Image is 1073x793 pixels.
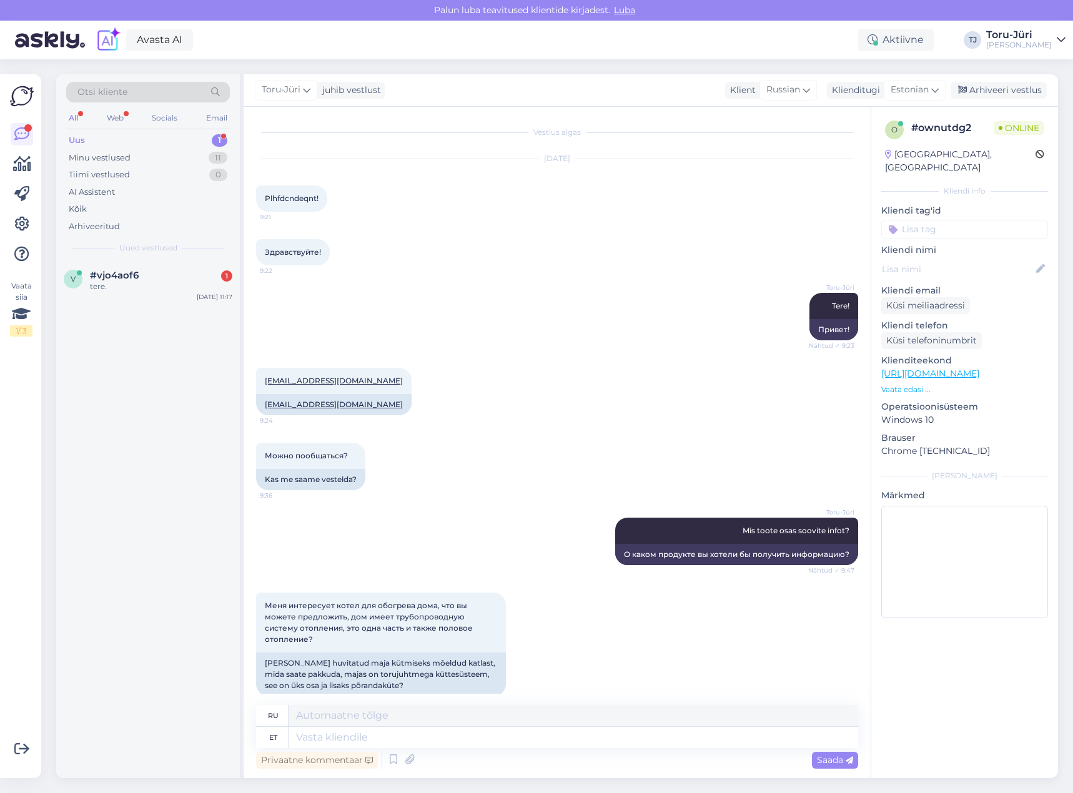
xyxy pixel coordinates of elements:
p: Kliendi nimi [881,244,1048,257]
div: 0 [209,169,227,181]
span: Nähtud ✓ 9:23 [808,341,854,350]
div: Klienditugi [827,84,880,97]
a: [EMAIL_ADDRESS][DOMAIN_NAME] [265,376,403,385]
span: Toru-Jüri [808,508,854,517]
span: Plhfdcndeqnt! [265,194,319,203]
div: Web [104,110,126,126]
div: Socials [149,110,180,126]
span: Здравствуйте! [265,247,321,257]
p: Kliendi email [881,284,1048,297]
p: Klienditeekond [881,354,1048,367]
div: [PERSON_NAME] [881,470,1048,481]
span: Меня интересует котел для обогрева дома, что вы можете предложить, дом имеет трубопроводную систе... [265,601,475,644]
div: Privaatne kommentaar [256,752,378,769]
div: Привет! [809,319,858,340]
p: Märkmed [881,489,1048,502]
span: 9:22 [260,266,307,275]
input: Lisa tag [881,220,1048,239]
div: Aktiivne [858,29,934,51]
a: Avasta AI [126,29,193,51]
div: О каком продукте вы хотели бы получить информацию? [615,544,858,565]
span: Luba [610,4,639,16]
span: v [71,274,76,283]
span: o [891,125,897,134]
span: 9:24 [260,416,307,425]
div: [GEOGRAPHIC_DATA], [GEOGRAPHIC_DATA] [885,148,1036,174]
input: Lisa nimi [882,262,1034,276]
span: Можно пообщаться? [265,451,348,460]
div: Klient [725,84,756,97]
span: Nähtud ✓ 9:47 [808,566,854,575]
div: Uus [69,134,85,147]
span: 9:36 [260,491,307,500]
a: [URL][DOMAIN_NAME] [881,368,979,379]
div: 1 [221,270,232,282]
span: Saada [817,754,853,766]
p: Kliendi tag'id [881,204,1048,217]
div: All [66,110,81,126]
div: Minu vestlused [69,152,131,164]
div: Toru-Jüri [986,30,1052,40]
span: Otsi kliente [77,86,127,99]
div: 11 [209,152,227,164]
div: Kõik [69,203,87,215]
div: Arhiveeri vestlus [951,82,1047,99]
span: Toru-Jüri [808,283,854,292]
div: Küsi meiliaadressi [881,297,970,314]
div: [PERSON_NAME] huvitatud maja kütmiseks mõeldud katlast, mida saate pakkuda, majas on torujuhtmega... [256,653,506,696]
div: AI Assistent [69,186,115,199]
span: 9:21 [260,212,307,222]
div: [DATE] 11:17 [197,292,232,302]
div: 1 / 3 [10,325,32,337]
div: juhib vestlust [317,84,381,97]
p: Brauser [881,431,1048,445]
div: Tiimi vestlused [69,169,130,181]
div: Email [204,110,230,126]
div: ru [268,705,279,726]
span: Online [994,121,1044,135]
div: et [269,727,277,748]
div: Vestlus algas [256,127,858,138]
div: Vaata siia [10,280,32,337]
p: Windows 10 [881,413,1048,426]
span: Tere! [832,301,849,310]
p: Kliendi telefon [881,319,1048,332]
div: tere. [90,281,232,292]
span: Toru-Jüri [262,83,300,97]
span: #vjo4aof6 [90,270,139,281]
p: Operatsioonisüsteem [881,400,1048,413]
a: [EMAIL_ADDRESS][DOMAIN_NAME] [265,400,403,409]
a: Toru-Jüri[PERSON_NAME] [986,30,1066,50]
div: Küsi telefoninumbrit [881,332,982,349]
div: TJ [964,31,981,49]
div: Kas me saame vestelda? [256,469,365,490]
p: Vaata edasi ... [881,384,1048,395]
img: Askly Logo [10,84,34,108]
div: # ownutdg2 [911,121,994,135]
img: explore-ai [95,27,121,53]
div: [DATE] [256,153,858,164]
div: 1 [212,134,227,147]
div: Kliendi info [881,185,1048,197]
div: Arhiveeritud [69,220,120,233]
span: Uued vestlused [119,242,177,254]
span: Mis toote osas soovite infot? [743,526,849,535]
span: Estonian [891,83,929,97]
p: Chrome [TECHNICAL_ID] [881,445,1048,458]
span: Russian [766,83,800,97]
div: [PERSON_NAME] [986,40,1052,50]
